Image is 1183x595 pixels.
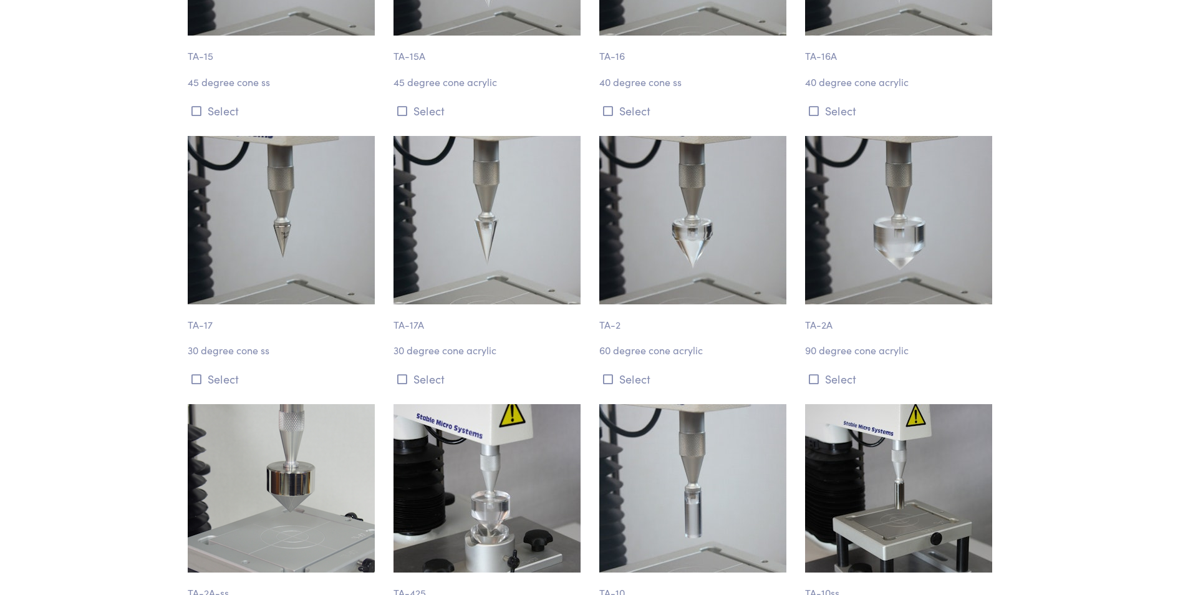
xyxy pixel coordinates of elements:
img: cone_ta-2a-ss_90-degree.jpg [188,404,375,573]
img: cone_ta-2_60-degree_2.jpg [599,136,786,304]
button: Select [805,100,996,121]
button: Select [599,369,790,389]
p: 45 degree cone acrylic [394,74,584,90]
button: Select [394,100,584,121]
img: cone_ta-425_spreadability-rig.jpg [394,404,581,573]
img: cone_ta-17a_30-degree_2.jpg [394,136,581,304]
img: cylinder_ta-10ss_half-inch-diameter.jpg [805,404,992,573]
img: cylinder_ta-10_half-inch-diameter_2.jpg [599,404,786,573]
p: 40 degree cone acrylic [805,74,996,90]
p: 40 degree cone ss [599,74,790,90]
p: TA-17A [394,304,584,333]
p: TA-2A [805,304,996,333]
p: 90 degree cone acrylic [805,342,996,359]
img: cone_ta-17_30-degree_2.jpg [188,136,375,304]
p: TA-17 [188,304,379,333]
button: Select [805,369,996,389]
p: TA-16 [599,36,790,64]
button: Select [188,100,379,121]
button: Select [394,369,584,389]
p: 45 degree cone ss [188,74,379,90]
p: TA-16A [805,36,996,64]
p: 60 degree cone acrylic [599,342,790,359]
p: TA-15 [188,36,379,64]
p: TA-15A [394,36,584,64]
p: TA-2 [599,304,790,333]
button: Select [599,100,790,121]
button: Select [188,369,379,389]
p: 30 degree cone acrylic [394,342,584,359]
p: 30 degree cone ss [188,342,379,359]
img: cone_ta-2a_90-degree_2.jpg [805,136,992,304]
